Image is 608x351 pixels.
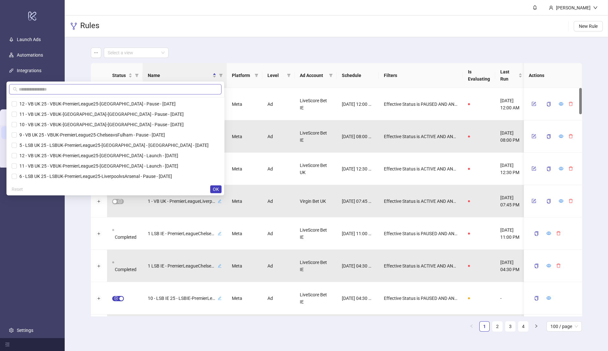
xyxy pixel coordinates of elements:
[529,228,544,239] button: copy
[135,73,139,77] span: filter
[384,198,458,205] span: Effective Status is ACTIVE AND AND Name ∋ PremierLeagueLiverpoolvsBournemouth AND AND Campaign Na...
[546,263,551,268] span: eye
[495,282,527,314] div: -
[546,231,551,236] span: eye
[495,120,527,153] div: [DATE] 08:00 PM
[80,21,99,32] h3: Rules
[529,132,538,140] button: form
[547,321,582,332] div: Page Size
[227,153,262,185] div: Meta
[466,321,477,332] li: Previous Page
[531,199,536,203] span: form
[295,88,337,120] div: LiveScore Bet IE
[495,250,527,282] div: [DATE] 04:30 PM
[96,296,102,301] button: Expand row
[518,321,528,332] li: 4
[529,197,538,205] button: form
[495,88,527,120] div: [DATE] 12:00 AM
[262,153,295,185] div: Ad
[541,131,556,142] button: copy
[559,134,563,138] span: eye
[287,73,291,77] span: filter
[295,185,337,217] div: Virgin Bet UK
[518,322,528,331] a: 4
[568,102,573,106] span: delete
[546,167,551,171] span: copy
[329,73,333,77] span: filter
[337,63,379,88] th: Schedule
[559,166,563,171] a: eye
[148,262,216,269] span: 1 LSB IE - PremierLeagueChelseavsLiverpool - Pause - 1days
[534,324,538,328] span: right
[143,63,227,88] th: Name
[262,250,295,282] div: Ad
[70,22,78,30] span: fork
[342,198,374,205] span: [DATE] 07:45 PM
[107,63,143,88] th: Status
[227,88,262,120] div: Meta
[531,102,536,106] span: form
[148,294,222,302] div: 10 - LSB IE 25 - LSBIE-PremierLeague-LiverpoolvsArsenal - Launch - [DATE]edit
[593,5,598,10] span: down
[210,185,222,193] button: OK
[534,296,538,301] span: copy
[213,187,219,192] span: OK
[342,165,374,172] span: [DATE] 12:30 PM
[546,296,551,301] a: eye
[529,293,544,303] button: copy
[495,63,527,88] th: Last Run
[112,72,127,79] span: Status
[480,322,489,331] a: 1
[559,134,563,139] a: eye
[466,321,477,332] button: left
[384,230,458,237] span: Effective Status is PAUSED AND AND Name ∋ PremierLeagueChelseavsLiverpool AND AND Campaign Name i...
[546,102,551,106] span: copy
[534,231,538,236] span: copy
[295,153,337,185] div: LiveScore Bet UK
[148,229,222,238] div: 1 LSB IE - PremierLeagueChelseavsLiverpool - Launch - 1daysedit
[148,230,216,237] span: 1 LSB IE - PremierLeagueChelseavsLiverpool - Launch - 1days
[342,295,374,302] span: [DATE] 04:30 PM
[553,229,563,237] button: delete
[17,101,176,106] span: 12 - VB UK 25 - VBUK-PremierLeague25-[GEOGRAPHIC_DATA] - Pause - [DATE]
[286,71,292,80] span: filter
[227,250,262,282] div: Meta
[227,120,262,153] div: Meta
[384,101,458,108] span: Effective Status is PAUSED AND AND Name ∋ LSBIE-PremierLeague-LiverpoolvsBournemouth AND AND Camp...
[96,264,102,269] button: Expand row
[546,134,551,139] span: copy
[463,63,495,88] th: Is Evaluating
[505,321,516,332] li: 3
[253,71,260,80] span: filter
[342,262,374,269] span: [DATE] 04:30 PM
[328,71,334,80] span: filter
[495,153,527,185] div: [DATE] 12:30 PM
[115,267,136,272] span: Completed
[493,322,502,331] a: 2
[541,99,556,109] button: copy
[559,199,563,203] span: eye
[17,132,165,137] span: 9 - VB UK 25 - VBUK-PremierLeague25-ChelseavsFulham - Pause - [DATE]
[218,264,222,268] span: edit
[148,198,216,205] span: 1 - VB UK - PremierLeagueLiverpoolvsBournemouth - Pause - [DATE]
[546,231,551,236] a: eye
[262,185,295,217] div: Ad
[17,174,172,179] span: 6 - LSB UK 25 - LSBUK-PremierLeague25-LiverpoolvsArsenal - Pause - [DATE]
[9,185,26,193] button: Reset
[255,73,258,77] span: filter
[262,120,295,153] div: Ad
[267,72,284,79] span: Level
[559,102,563,106] span: eye
[531,166,536,171] span: form
[531,134,536,138] span: form
[96,199,102,204] button: Expand row
[534,264,538,268] span: copy
[553,4,593,11] div: [PERSON_NAME]
[227,185,262,217] div: Meta
[568,199,573,203] span: delete
[262,282,295,314] div: Ad
[495,314,527,347] div: -
[17,143,209,148] span: 5 - LSB UK 25 - LSBUK-PremierLeague25-[GEOGRAPHIC_DATA] - [GEOGRAPHIC_DATA] - [DATE]
[479,321,490,332] li: 1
